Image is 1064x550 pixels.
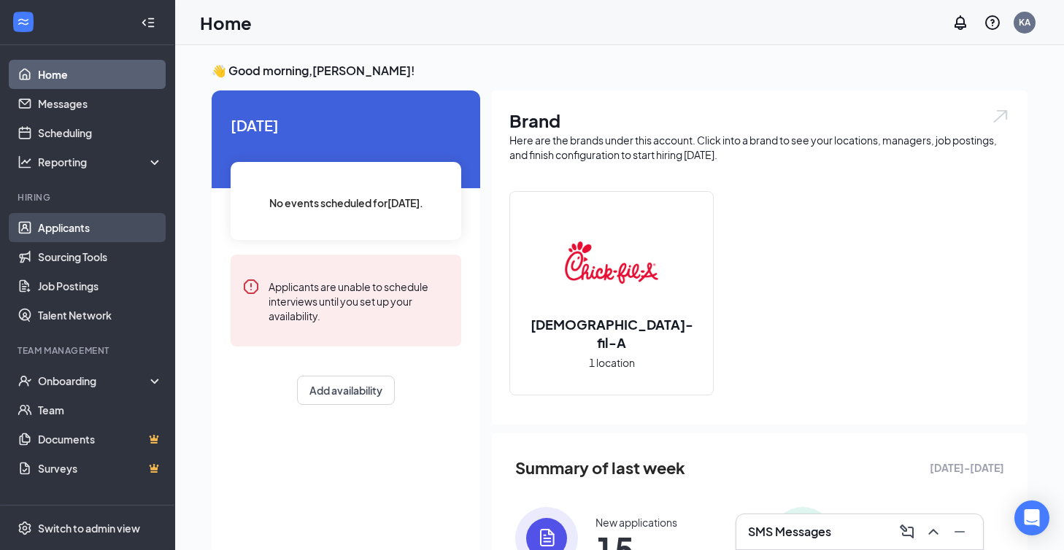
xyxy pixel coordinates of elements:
[515,455,685,481] span: Summary of last week
[748,524,831,540] h3: SMS Messages
[922,520,945,543] button: ChevronUp
[38,118,163,147] a: Scheduling
[269,278,450,323] div: Applicants are unable to schedule interviews until you set up your availability.
[38,213,163,242] a: Applicants
[38,454,163,483] a: SurveysCrown
[984,14,1001,31] svg: QuestionInfo
[38,242,163,271] a: Sourcing Tools
[38,89,163,118] a: Messages
[297,376,395,405] button: Add availability
[1019,16,1030,28] div: KA
[509,133,1010,162] div: Here are the brands under this account. Click into a brand to see your locations, managers, job p...
[595,515,677,530] div: New applications
[925,523,942,541] svg: ChevronUp
[38,395,163,425] a: Team
[898,523,916,541] svg: ComposeMessage
[509,108,1010,133] h1: Brand
[589,355,635,371] span: 1 location
[38,373,150,388] div: Onboarding
[18,373,32,388] svg: UserCheck
[930,460,1004,476] span: [DATE] - [DATE]
[242,278,260,295] svg: Error
[18,191,160,204] div: Hiring
[16,15,31,29] svg: WorkstreamLogo
[38,301,163,330] a: Talent Network
[565,216,658,309] img: Chick-fil-A
[38,425,163,454] a: DocumentsCrown
[269,195,423,211] span: No events scheduled for [DATE] .
[948,520,971,543] button: Minimize
[38,60,163,89] a: Home
[510,315,713,352] h2: [DEMOGRAPHIC_DATA]-fil-A
[18,521,32,535] svg: Settings
[895,520,919,543] button: ComposeMessage
[1014,500,1049,535] div: Open Intercom Messenger
[231,114,461,136] span: [DATE]
[38,521,140,535] div: Switch to admin view
[952,14,969,31] svg: Notifications
[212,63,1028,79] h3: 👋 Good morning, [PERSON_NAME] !
[141,15,155,30] svg: Collapse
[38,271,163,301] a: Job Postings
[18,155,32,169] svg: Analysis
[951,523,968,541] svg: Minimize
[991,108,1010,125] img: open.6027fd2a22e1237b5b06.svg
[38,155,163,169] div: Reporting
[18,344,160,357] div: Team Management
[200,10,252,35] h1: Home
